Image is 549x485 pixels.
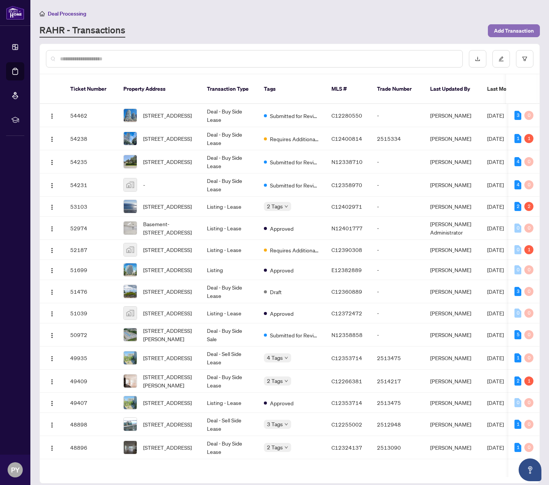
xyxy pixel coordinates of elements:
div: 3 [514,287,521,296]
span: - [143,181,145,189]
img: Logo [49,311,55,317]
td: 49409 [64,370,117,393]
button: download [469,50,486,68]
span: [STREET_ADDRESS] [143,309,192,317]
td: 52974 [64,217,117,240]
td: Deal - Buy Side Lease [201,370,258,393]
span: [DATE] [487,112,504,119]
td: [PERSON_NAME] [424,127,481,150]
td: 51039 [64,303,117,323]
img: thumbnail-img [124,351,137,364]
th: Last Updated By [424,74,481,104]
div: 0 [524,180,533,189]
span: N12358858 [331,331,363,338]
span: Approved [270,309,293,318]
td: 54462 [64,104,117,127]
span: download [475,56,480,61]
td: 54235 [64,150,117,173]
span: Submitted for Review [270,158,319,166]
td: [PERSON_NAME] [424,150,481,173]
th: Property Address [117,74,201,104]
img: thumbnail-img [124,328,137,341]
span: C12400814 [331,135,362,142]
td: 48896 [64,436,117,459]
td: 49407 [64,393,117,413]
img: Logo [49,268,55,274]
img: Logo [49,159,55,165]
span: home [39,11,45,16]
img: Logo [49,136,55,142]
div: 0 [524,398,533,407]
span: [STREET_ADDRESS] [143,443,192,452]
td: [PERSON_NAME] [424,323,481,346]
td: 2513475 [371,393,424,413]
span: Submitted for Review [270,112,319,120]
th: Transaction Type [201,74,258,104]
td: [PERSON_NAME] [424,280,481,303]
td: Deal - Sell Side Lease [201,413,258,436]
td: - [371,217,424,240]
td: 2513475 [371,346,424,370]
span: [DATE] [487,331,504,338]
div: 2 [514,202,521,211]
img: thumbnail-img [124,222,137,235]
td: Listing [201,260,258,280]
button: Logo [46,244,58,256]
span: [DATE] [487,444,504,451]
span: [STREET_ADDRESS] [143,354,192,362]
span: 2 Tags [267,376,283,385]
span: Approved [270,224,293,233]
th: Ticket Number [64,74,117,104]
td: 2515334 [371,127,424,150]
td: - [371,303,424,323]
img: thumbnail-img [124,307,137,320]
button: Logo [46,418,58,430]
span: C12390308 [331,246,362,253]
td: - [371,104,424,127]
img: thumbnail-img [124,155,137,168]
span: Submitted for Review [270,181,319,189]
img: Logo [49,289,55,295]
td: Deal - Buy Side Lease [201,280,258,303]
span: [DATE] [487,354,504,361]
td: [PERSON_NAME] [424,370,481,393]
td: Deal - Buy Side Lease [201,104,258,127]
span: Approved [270,266,293,274]
td: Deal - Buy Side Lease [201,127,258,150]
td: Listing - Lease [201,197,258,217]
span: [DATE] [487,203,504,210]
button: filter [516,50,533,68]
div: 1 [524,376,533,386]
span: E12382889 [331,266,362,273]
div: 0 [514,245,521,254]
td: [PERSON_NAME] [424,436,481,459]
div: 0 [514,398,521,407]
span: [STREET_ADDRESS] [143,398,192,407]
span: N12401777 [331,225,363,231]
span: [DATE] [487,135,504,142]
span: C12353714 [331,354,362,361]
div: 4 [514,180,521,189]
button: Logo [46,179,58,191]
td: [PERSON_NAME] [424,346,481,370]
span: C12324137 [331,444,362,451]
img: Logo [49,226,55,232]
span: Requires Additional Docs [270,135,319,143]
td: - [371,280,424,303]
button: Logo [46,397,58,409]
td: 52187 [64,240,117,260]
div: 0 [524,330,533,339]
span: [DATE] [487,181,504,188]
div: 0 [524,287,533,296]
button: Logo [46,441,58,454]
td: Deal - Buy Side Lease [201,173,258,197]
span: 2 Tags [267,443,283,452]
td: 51699 [64,260,117,280]
img: thumbnail-img [124,396,137,409]
span: [DATE] [487,158,504,165]
td: Deal - Buy Side Lease [201,436,258,459]
a: RAHR - Transactions [39,24,125,38]
span: N12338710 [331,158,363,165]
div: 1 [524,134,533,143]
img: thumbnail-img [124,178,137,191]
